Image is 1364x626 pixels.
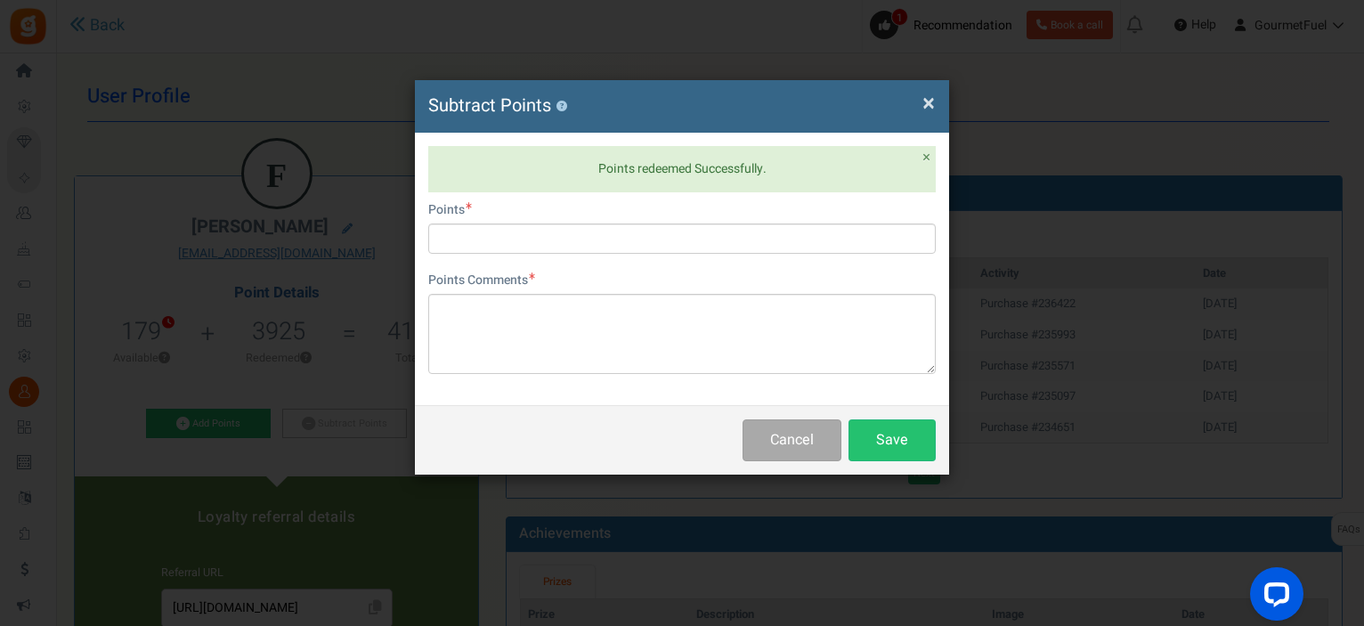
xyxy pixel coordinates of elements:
h4: Subtract Points [428,93,936,119]
span: × [922,146,930,168]
button: ? [556,101,567,112]
label: Points [428,201,472,219]
label: Points Comments [428,272,535,289]
button: Cancel [743,419,841,461]
div: Points redeemed Successfully. [428,146,936,192]
button: Save [848,419,936,461]
span: × [922,86,935,120]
